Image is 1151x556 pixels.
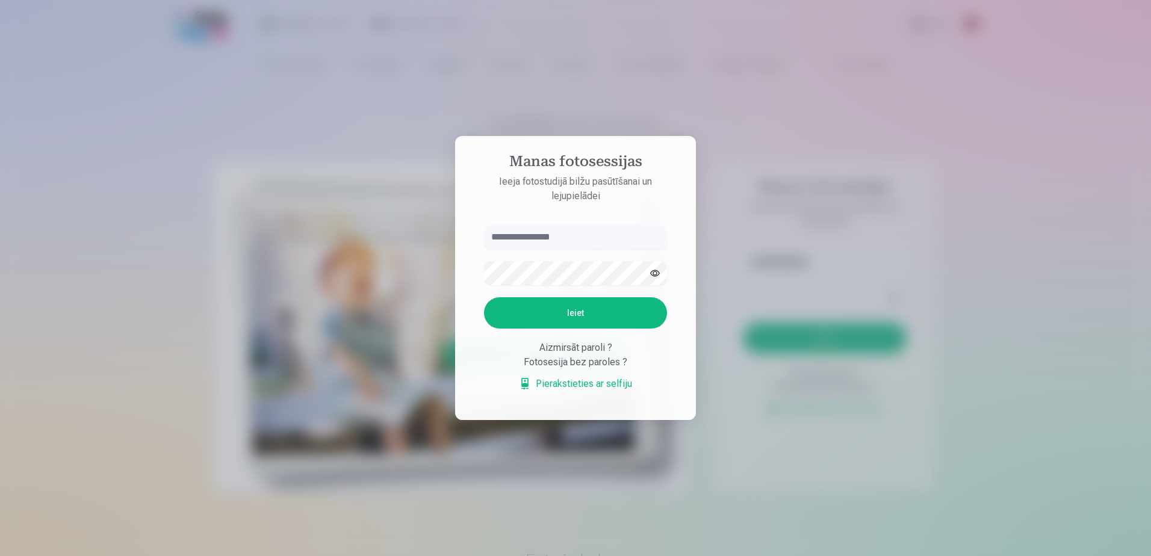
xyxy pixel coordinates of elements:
a: Pierakstieties ar selfiju [519,377,632,391]
button: Ieiet [484,297,667,329]
div: Fotosesija bez paroles ? [484,355,667,369]
p: Ieeja fotostudijā bilžu pasūtīšanai un lejupielādei [472,175,679,203]
div: Aizmirsāt paroli ? [484,341,667,355]
h4: Manas fotosessijas [472,153,679,175]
